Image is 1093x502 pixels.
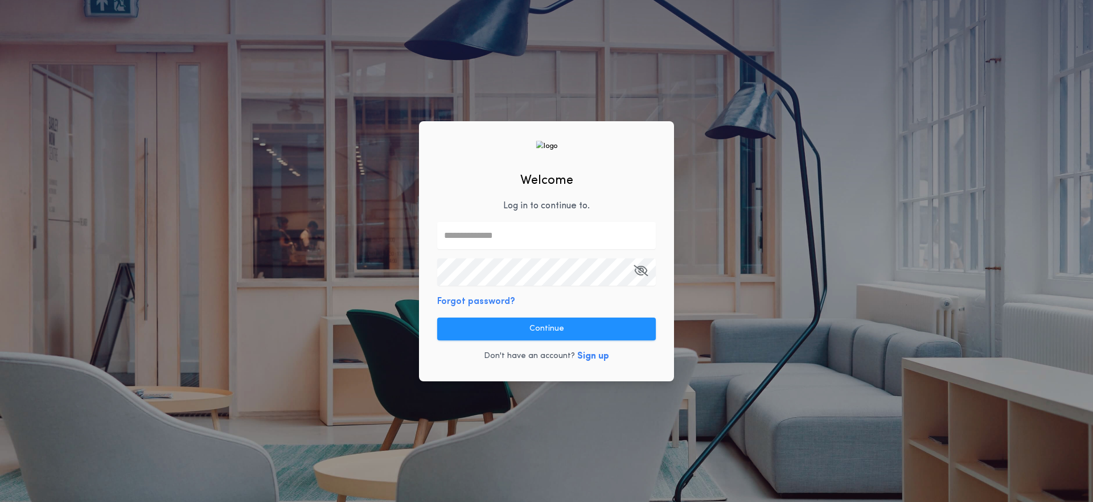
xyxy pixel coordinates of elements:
p: Log in to continue to . [503,199,590,213]
button: Continue [437,318,656,340]
button: Sign up [577,349,609,363]
h2: Welcome [520,171,573,190]
button: Forgot password? [437,295,515,308]
p: Don't have an account? [484,351,575,362]
img: logo [536,141,557,151]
